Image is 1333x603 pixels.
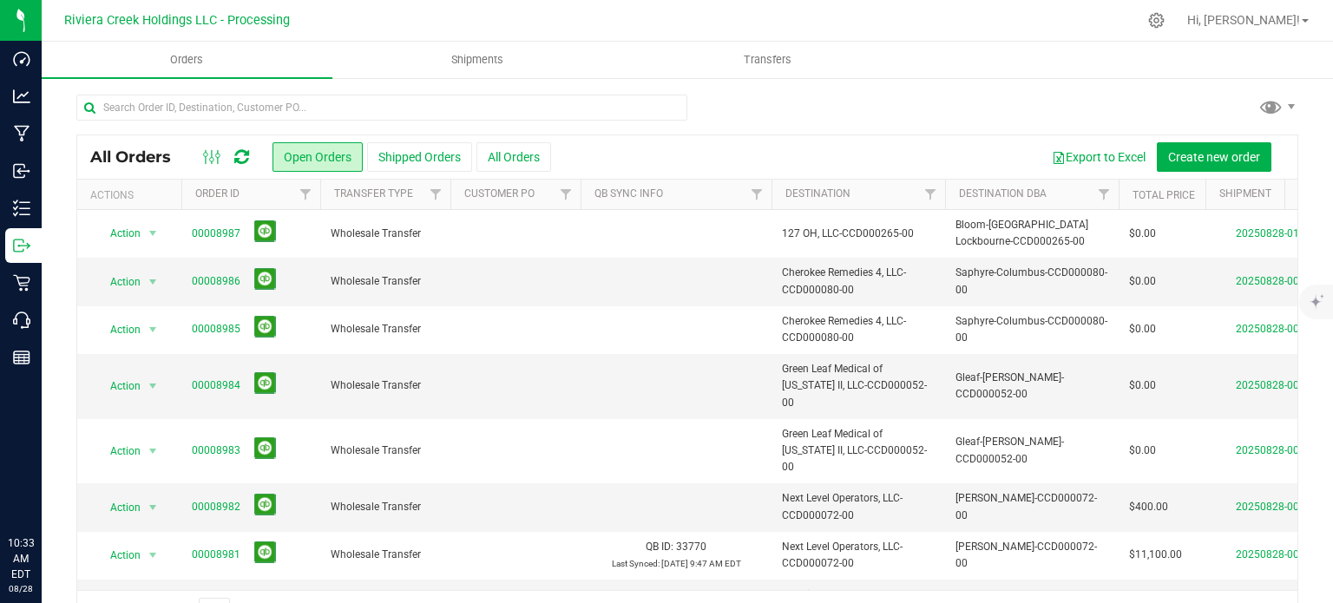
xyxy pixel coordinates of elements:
span: Next Level Operators, LLC-CCD000072-00 [782,539,935,572]
span: Cherokee Remedies 4, LLC-CCD000080-00 [782,313,935,346]
a: Transfer Type [334,187,413,200]
a: Filter [292,180,320,209]
span: Green Leaf Medical of [US_STATE] II, LLC-CCD000052-00 [782,426,935,476]
button: Shipped Orders [367,142,472,172]
a: 00008983 [192,442,240,459]
span: Action [95,221,141,246]
a: 00008985 [192,321,240,338]
div: Manage settings [1146,12,1167,29]
span: $0.00 [1129,273,1156,290]
span: Wholesale Transfer [331,442,440,459]
button: Export to Excel [1041,142,1157,172]
span: Saphyre-Columbus-CCD000080-00 [955,313,1108,346]
span: QB ID: [646,541,673,553]
a: Filter [916,180,945,209]
a: Filter [422,180,450,209]
span: [PERSON_NAME]-CCD000072-00 [955,539,1108,572]
span: Gleaf-[PERSON_NAME]-CCD000052-00 [955,370,1108,403]
span: select [142,495,164,520]
inline-svg: Outbound [13,237,30,254]
input: Search Order ID, Destination, Customer PO... [76,95,687,121]
span: Next Level Operators, LLC-CCD000072-00 [782,490,935,523]
span: Action [95,374,141,398]
span: select [142,374,164,398]
a: 00008981 [192,547,240,563]
p: 08/28 [8,582,34,595]
a: 20250828-010 [1236,227,1305,239]
button: Create new order [1157,142,1271,172]
span: Action [95,543,141,567]
inline-svg: Retail [13,274,30,292]
span: Wholesale Transfer [331,547,440,563]
a: Destination DBA [959,187,1047,200]
a: 20250828-007 [1236,379,1305,391]
span: select [142,439,164,463]
span: Action [95,495,141,520]
a: 20250828-006 [1236,444,1305,456]
span: Wholesale Transfer [331,226,440,242]
span: Green Leaf Medical of [US_STATE] II, LLC-CCD000052-00 [782,361,935,411]
span: [PERSON_NAME]-CCD000072-00 [955,490,1108,523]
span: [DATE] 9:47 AM EDT [661,559,741,568]
span: Shipments [428,52,527,68]
inline-svg: Call Center [13,311,30,329]
span: $0.00 [1129,226,1156,242]
span: Wholesale Transfer [331,377,440,394]
inline-svg: Inbound [13,162,30,180]
span: $0.00 [1129,442,1156,459]
a: 20250828-004 [1236,548,1305,560]
a: Orders [42,42,332,78]
a: Total Price [1133,189,1195,201]
span: Wholesale Transfer [331,321,440,338]
span: Hi, [PERSON_NAME]! [1187,13,1300,27]
span: $400.00 [1129,499,1168,515]
span: Create new order [1168,150,1260,164]
span: Orders [147,52,227,68]
div: Actions [90,189,174,201]
a: Destination [785,187,850,200]
a: QB Sync Info [594,187,663,200]
span: Last Synced: [612,559,660,568]
span: select [142,318,164,342]
span: Cherokee Remedies 4, LLC-CCD000080-00 [782,265,935,298]
span: Action [95,439,141,463]
span: Saphyre-Columbus-CCD000080-00 [955,265,1108,298]
span: Riviera Creek Holdings LLC - Processing [64,13,290,28]
a: Filter [1090,180,1119,209]
inline-svg: Manufacturing [13,125,30,142]
span: 127 OH, LLC-CCD000265-00 [782,226,935,242]
a: 00008984 [192,377,240,394]
span: 33770 [676,541,706,553]
inline-svg: Dashboard [13,50,30,68]
a: 20250828-008 [1236,323,1305,335]
p: 10:33 AM EDT [8,535,34,582]
a: Transfers [623,42,914,78]
span: All Orders [90,147,188,167]
span: Action [95,318,141,342]
iframe: Resource center [17,464,69,516]
a: Shipment [1219,187,1271,200]
inline-svg: Reports [13,349,30,366]
inline-svg: Analytics [13,88,30,105]
a: 20250828-009 [1236,275,1305,287]
a: Order ID [195,187,240,200]
span: Action [95,270,141,294]
span: select [142,221,164,246]
a: Customer PO [464,187,535,200]
button: All Orders [476,142,551,172]
span: Wholesale Transfer [331,499,440,515]
a: 00008982 [192,499,240,515]
a: 00008987 [192,226,240,242]
a: Filter [552,180,581,209]
span: $0.00 [1129,377,1156,394]
span: $0.00 [1129,321,1156,338]
span: Transfers [720,52,815,68]
a: 20250828-005 [1236,501,1305,513]
span: Bloom-[GEOGRAPHIC_DATA] Lockbourne-CCD000265-00 [955,217,1108,250]
span: Wholesale Transfer [331,273,440,290]
span: $11,100.00 [1129,547,1182,563]
a: Shipments [332,42,623,78]
a: 00008986 [192,273,240,290]
a: Filter [743,180,772,209]
button: Open Orders [273,142,363,172]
